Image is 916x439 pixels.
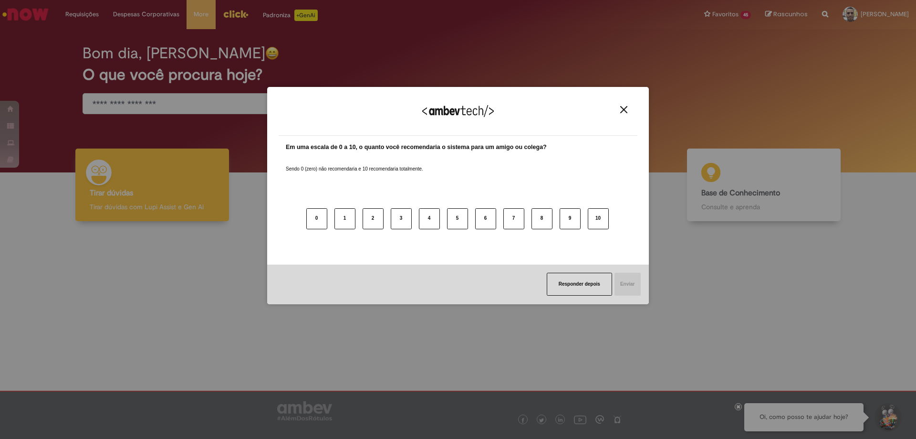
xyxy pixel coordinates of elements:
[588,208,609,229] button: 10
[306,208,327,229] button: 0
[286,154,423,172] label: Sendo 0 (zero) não recomendaria e 10 recomendaria totalmente.
[422,105,494,117] img: Logo Ambevtech
[503,208,524,229] button: 7
[531,208,552,229] button: 8
[617,106,630,114] button: Close
[447,208,468,229] button: 5
[475,208,496,229] button: 6
[419,208,440,229] button: 4
[334,208,355,229] button: 1
[547,273,612,296] button: Responder depois
[620,106,627,113] img: Close
[391,208,412,229] button: 3
[286,143,547,152] label: Em uma escala de 0 a 10, o quanto você recomendaria o sistema para um amigo ou colega?
[560,208,581,229] button: 9
[363,208,384,229] button: 2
